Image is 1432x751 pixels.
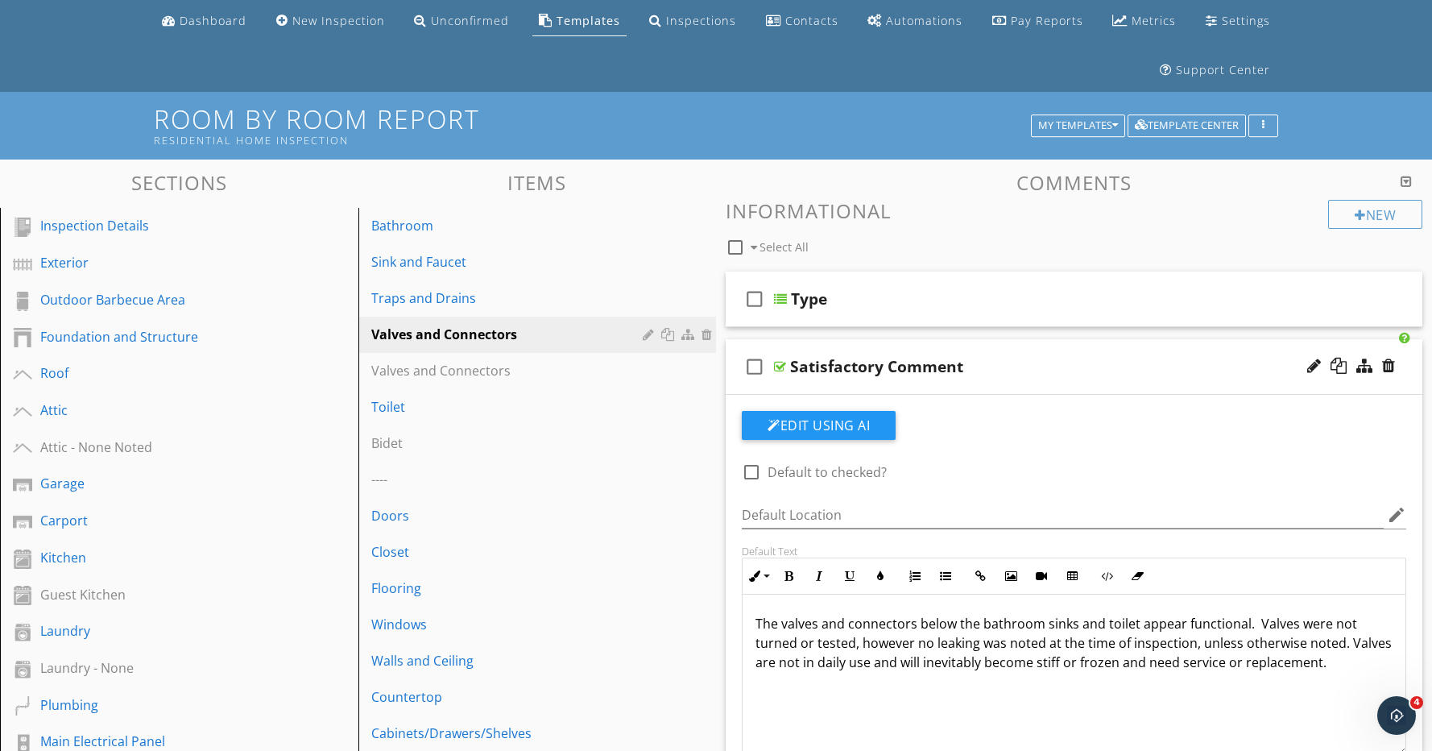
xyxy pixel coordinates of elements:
[371,724,648,743] div: Cabinets/Drawers/Shelves
[1377,696,1416,735] iframe: Intercom live chat
[40,253,282,272] div: Exterior
[40,400,282,420] div: Attic
[759,239,809,255] span: Select All
[1031,114,1125,137] button: My Templates
[154,105,1279,146] h1: Room By Room Report
[371,651,648,670] div: Walls and Ceiling
[180,13,246,28] div: Dashboard
[371,325,648,344] div: Valves and Connectors
[1135,120,1239,131] div: Template Center
[557,13,620,28] div: Templates
[743,561,773,591] button: Inline Style
[865,561,896,591] button: Colors
[1222,13,1270,28] div: Settings
[900,561,930,591] button: Ordered List
[790,357,963,376] div: Satisfactory Comment
[40,511,282,530] div: Carport
[666,13,736,28] div: Inspections
[40,695,282,715] div: Plumbing
[726,172,1422,193] h3: Comments
[40,585,282,604] div: Guest Kitchen
[532,6,627,36] a: Templates
[1106,6,1182,36] a: Metrics
[742,347,768,386] i: check_box_outline_blank
[408,6,515,36] a: Unconfirmed
[40,474,282,493] div: Garage
[643,6,743,36] a: Inspections
[40,548,282,567] div: Kitchen
[371,397,648,417] div: Toilet
[742,280,768,318] i: check_box_outline_blank
[270,6,391,36] a: New Inspection
[40,732,282,751] div: Main Electrical Panel
[371,470,648,489] div: ----
[986,6,1090,36] a: Pay Reports
[742,502,1384,529] input: Default Location
[742,411,896,440] button: Edit Using AI
[1153,56,1277,85] a: Support Center
[1410,696,1423,709] span: 4
[861,6,969,36] a: Automations (Advanced)
[742,545,1406,558] div: Default Text
[759,6,845,36] a: Contacts
[726,200,1422,222] h3: Informational
[834,561,865,591] button: Underline (⌘U)
[358,172,717,193] h3: Items
[791,289,827,309] div: Type
[371,506,648,525] div: Doors
[1011,13,1083,28] div: Pay Reports
[371,216,648,235] div: Bathroom
[1038,120,1118,131] div: My Templates
[785,13,838,28] div: Contacts
[40,363,282,383] div: Roof
[1057,561,1087,591] button: Insert Table
[1128,114,1246,137] button: Template Center
[431,13,509,28] div: Unconfirmed
[1199,6,1277,36] a: Settings
[755,614,1393,672] p: The valves and connectors below the bathroom sinks and toilet appear functional. Valves were not ...
[768,464,887,480] label: Default to checked?
[371,361,648,380] div: Valves and Connectors
[1122,561,1153,591] button: Clear Formatting
[40,621,282,641] div: Laundry
[40,438,282,457] div: Attic - None Noted
[1091,561,1122,591] button: Code View
[371,615,648,634] div: Windows
[1176,62,1270,77] div: Support Center
[804,561,834,591] button: Italic (⌘I)
[40,327,282,346] div: Foundation and Structure
[371,579,648,598] div: Flooring
[886,13,962,28] div: Automations
[371,252,648,272] div: Sink and Faucet
[1387,505,1406,525] i: edit
[40,216,282,235] div: Inspection Details
[1026,561,1057,591] button: Insert Video
[930,561,961,591] button: Unordered List
[371,288,648,308] div: Traps and Drains
[1132,13,1176,28] div: Metrics
[40,658,282,678] div: Laundry - None
[154,134,1037,147] div: Residential Home Inspection
[292,13,385,28] div: New Inspection
[773,561,804,591] button: Bold (⌘B)
[40,290,282,309] div: Outdoor Barbecue Area
[965,561,995,591] button: Insert Link (⌘K)
[995,561,1026,591] button: Insert Image (⌘P)
[371,687,648,707] div: Countertop
[371,434,648,453] div: Bidet
[1328,200,1422,229] div: New
[371,542,648,562] div: Closet
[155,6,253,36] a: Dashboard
[1128,117,1246,131] a: Template Center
